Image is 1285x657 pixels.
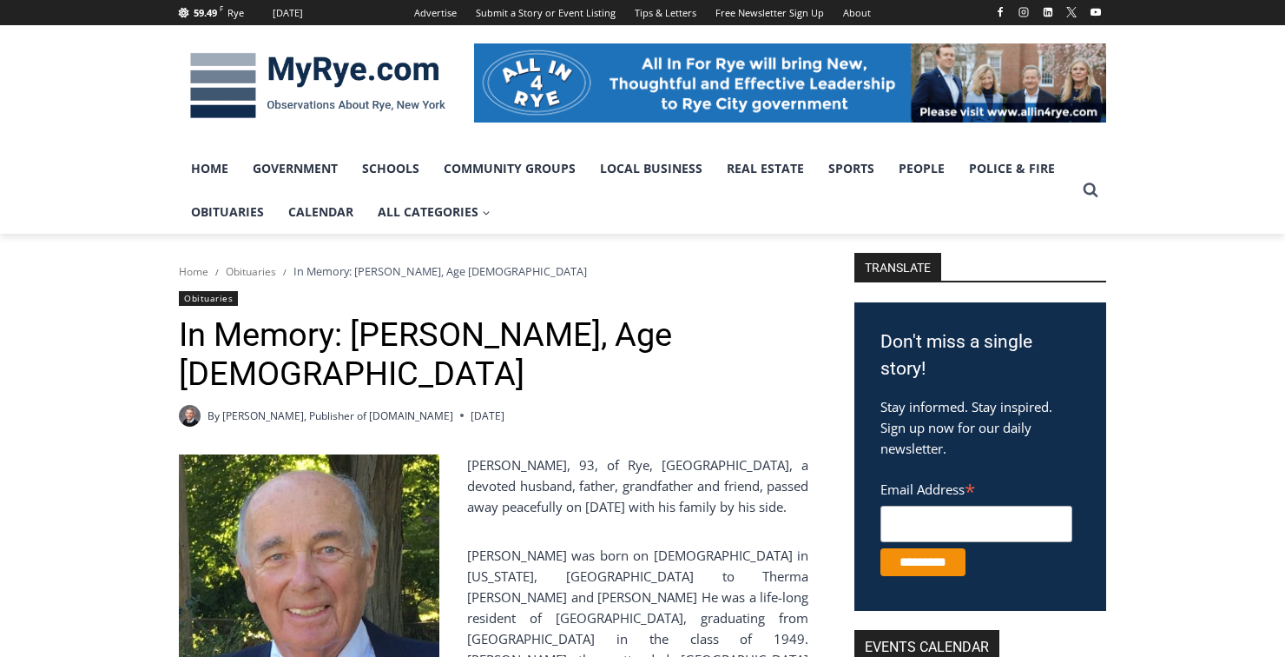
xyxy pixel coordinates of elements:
a: Obituaries [226,264,276,279]
a: Author image [179,405,201,427]
a: Instagram [1013,2,1034,23]
img: All in for Rye [474,43,1106,122]
span: 59.49 [194,6,217,19]
a: Obituaries [179,190,276,234]
a: X [1061,2,1082,23]
a: YouTube [1085,2,1106,23]
a: Government [241,147,350,190]
a: People [886,147,957,190]
nav: Primary Navigation [179,147,1075,235]
a: Real Estate [715,147,816,190]
button: View Search Form [1075,175,1106,206]
a: Home [179,147,241,190]
a: Obituaries [179,291,238,306]
div: [DATE] [273,5,303,21]
a: Sports [816,147,886,190]
a: Community Groups [432,147,588,190]
a: Linkedin [1038,2,1058,23]
span: / [283,266,287,278]
img: MyRye.com [179,41,457,131]
a: Facebook [990,2,1011,23]
a: Home [179,264,208,279]
p: [PERSON_NAME], 93, of Rye, [GEOGRAPHIC_DATA], a devoted husband, father, grandfather and friend, ... [179,455,808,517]
a: Schools [350,147,432,190]
span: In Memory: [PERSON_NAME], Age [DEMOGRAPHIC_DATA] [293,263,587,279]
p: Stay informed. Stay inspired. Sign up now for our daily newsletter. [880,396,1080,459]
a: Police & Fire [957,147,1067,190]
label: Email Address [880,472,1072,503]
span: All Categories [378,202,491,222]
span: / [215,266,219,278]
a: All Categories [366,190,503,234]
a: [PERSON_NAME], Publisher of [DOMAIN_NAME] [222,408,453,423]
h3: Don't miss a single story! [880,328,1080,383]
nav: Breadcrumbs [179,262,808,280]
span: F [220,3,223,13]
a: Local Business [588,147,715,190]
strong: TRANSLATE [854,253,941,281]
time: [DATE] [471,408,504,424]
div: Rye [227,5,244,21]
span: By [208,408,220,424]
a: Calendar [276,190,366,234]
h1: In Memory: [PERSON_NAME], Age [DEMOGRAPHIC_DATA] [179,315,808,395]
